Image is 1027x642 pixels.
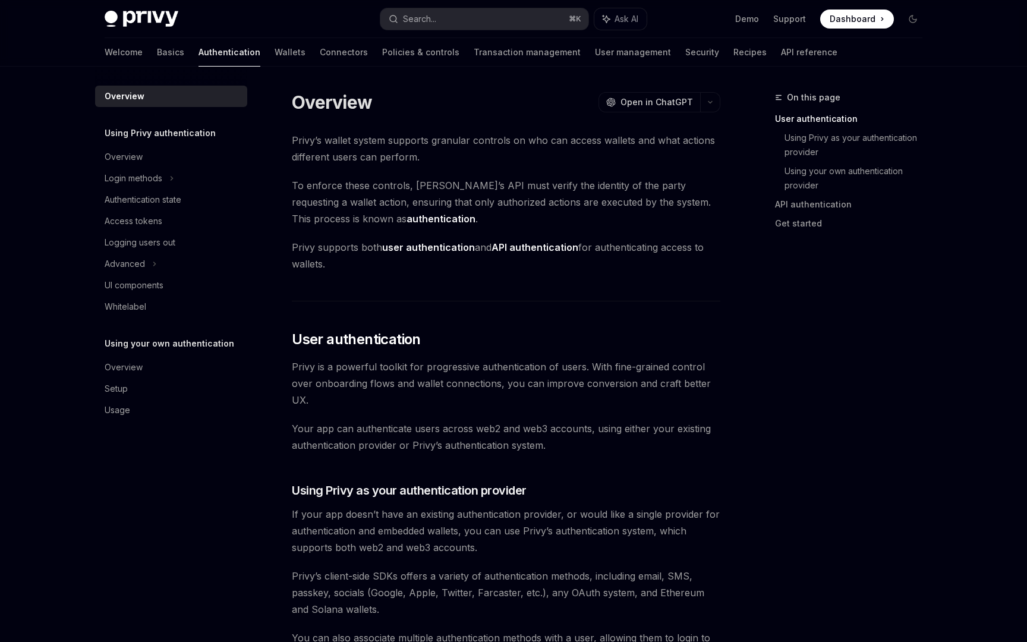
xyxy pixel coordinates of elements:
[830,13,875,25] span: Dashboard
[95,378,247,399] a: Setup
[382,38,459,67] a: Policies & controls
[95,296,247,317] a: Whitelabel
[620,96,693,108] span: Open in ChatGPT
[292,132,720,165] span: Privy’s wallet system supports granular controls on who can access wallets and what actions diffe...
[105,214,162,228] div: Access tokens
[105,257,145,271] div: Advanced
[685,38,719,67] a: Security
[105,300,146,314] div: Whitelabel
[95,146,247,168] a: Overview
[105,11,178,27] img: dark logo
[95,86,247,107] a: Overview
[407,213,475,225] strong: authentication
[492,241,578,253] strong: API authentication
[292,568,720,618] span: Privy’s client-side SDKs offers a variety of authentication methods, including email, SMS, passke...
[781,38,837,67] a: API reference
[785,128,932,162] a: Using Privy as your authentication provider
[95,357,247,378] a: Overview
[594,8,647,30] button: Ask AI
[292,239,720,272] span: Privy supports both and for authenticating access to wallets.
[95,189,247,210] a: Authentication state
[105,403,130,417] div: Usage
[733,38,767,67] a: Recipes
[903,10,922,29] button: Toggle dark mode
[105,126,216,140] h5: Using Privy authentication
[292,358,720,408] span: Privy is a powerful toolkit for progressive authentication of users. With fine-grained control ov...
[820,10,894,29] a: Dashboard
[292,330,421,349] span: User authentication
[292,420,720,454] span: Your app can authenticate users across web2 and web3 accounts, using either your existing authent...
[105,278,163,292] div: UI components
[775,195,932,214] a: API authentication
[474,38,581,67] a: Transaction management
[292,506,720,556] span: If your app doesn’t have an existing authentication provider, or would like a single provider for...
[275,38,305,67] a: Wallets
[199,38,260,67] a: Authentication
[95,399,247,421] a: Usage
[598,92,700,112] button: Open in ChatGPT
[105,382,128,396] div: Setup
[105,193,181,207] div: Authentication state
[95,210,247,232] a: Access tokens
[775,214,932,233] a: Get started
[615,13,638,25] span: Ask AI
[95,275,247,296] a: UI components
[785,162,932,195] a: Using your own authentication provider
[95,232,247,253] a: Logging users out
[735,13,759,25] a: Demo
[105,235,175,250] div: Logging users out
[403,12,436,26] div: Search...
[105,89,144,103] div: Overview
[105,336,234,351] h5: Using your own authentication
[775,109,932,128] a: User authentication
[773,13,806,25] a: Support
[105,150,143,164] div: Overview
[595,38,671,67] a: User management
[382,241,475,253] strong: user authentication
[157,38,184,67] a: Basics
[292,92,372,113] h1: Overview
[320,38,368,67] a: Connectors
[105,38,143,67] a: Welcome
[292,177,720,227] span: To enforce these controls, [PERSON_NAME]’s API must verify the identity of the party requesting a...
[292,482,527,499] span: Using Privy as your authentication provider
[569,14,581,24] span: ⌘ K
[105,171,162,185] div: Login methods
[105,360,143,374] div: Overview
[380,8,588,30] button: Search...⌘K
[787,90,840,105] span: On this page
